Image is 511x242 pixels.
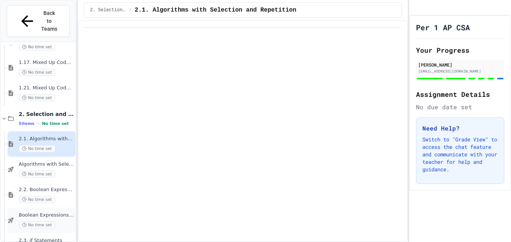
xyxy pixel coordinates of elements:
h1: Per 1 AP CSA [416,22,470,33]
span: No time set [19,221,55,229]
h2: Your Progress [416,45,504,55]
span: 5 items [19,121,34,126]
div: [EMAIL_ADDRESS][DOMAIN_NAME] [418,68,502,74]
span: Back to Teams [40,9,58,33]
p: Switch to "Grade View" to access the chat feature and communicate with your teacher for help and ... [422,136,498,173]
div: [PERSON_NAME] [418,61,502,68]
span: 1.21. Mixed Up Code Practice 1b (1.7-1.15) [19,85,74,91]
span: Algorithms with Selection and Repetition - Topic 2.1 [19,161,74,168]
span: No time set [19,196,55,203]
span: 2.2. Boolean Expressions [19,187,74,193]
span: / [129,7,132,13]
span: No time set [42,121,69,126]
span: • [37,120,39,126]
button: Back to Teams [7,5,70,37]
span: 2.1. Algorithms with Selection and Repetition [19,136,74,142]
h2: Assignment Details [416,89,504,99]
span: No time set [19,69,55,76]
span: 2. Selection and Iteration [90,7,126,13]
div: No due date set [416,102,504,111]
span: No time set [19,145,55,152]
span: 2. Selection and Iteration [19,111,74,117]
span: No time set [19,94,55,101]
span: 2.1. Algorithms with Selection and Repetition [135,6,296,15]
span: No time set [19,171,55,178]
h3: Need Help? [422,124,498,133]
span: No time set [19,43,55,50]
span: 1.17. Mixed Up Code Practice 1.1-1.6 [19,59,74,66]
span: Boolean Expressions - Quiz [19,212,74,218]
